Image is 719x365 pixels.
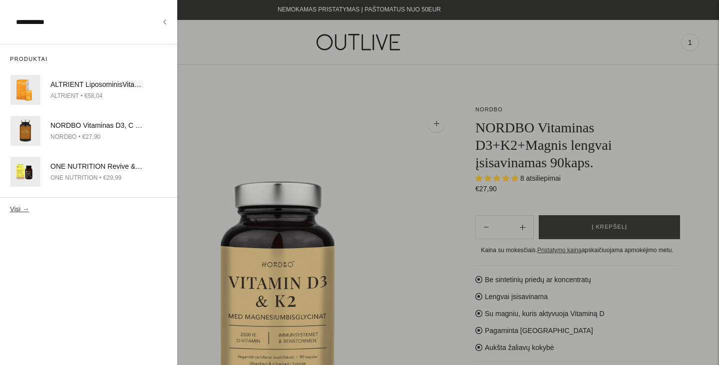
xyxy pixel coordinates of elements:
[50,91,143,101] div: ALTRIENT • €58,04
[50,79,143,91] div: ALTRIENT Liposominis 1000MG 30x5.7ml
[10,116,40,146] img: nordbo-d3-cinkas-vitaminas-c-outlive_120x.png
[50,173,143,183] div: ONE NUTRITION • €29,99
[50,132,143,142] div: NORDBO • €27,90
[10,205,29,213] button: Visi →
[10,75,40,105] img: Altrient-liposominis-vitaminasC-outlive_120x.png
[50,120,143,132] div: NORDBO Vitaminas D3, C ir cinkas 90kaps.
[122,80,160,88] span: Vitaminas C
[10,157,40,187] img: one-nutrition-revive-and-go_120x.png
[50,161,143,173] div: ONE NUTRITION Revive & Go ir cinkas imuniteto stiprinimui 30kap.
